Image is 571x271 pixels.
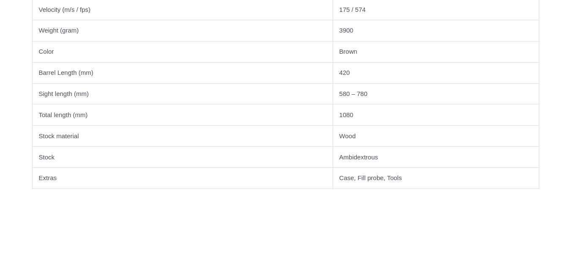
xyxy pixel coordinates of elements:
[333,126,539,147] td: Wood
[333,41,539,63] td: Brown
[333,147,539,168] td: Ambidextrous
[333,63,539,84] td: 420
[333,20,539,41] td: 3900
[33,63,333,84] td: Barrel Length (mm)
[333,84,539,105] td: 580 – 780
[333,104,539,126] td: 1080
[33,147,333,168] td: Stock
[33,84,333,105] td: Sight length (mm)
[33,126,333,147] td: Stock material
[33,41,333,63] td: Color
[33,20,333,41] td: Weight (gram)
[333,168,539,189] td: Case, Fill probe, Tools
[33,168,333,189] td: Extras
[33,104,333,126] td: Total length (mm)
